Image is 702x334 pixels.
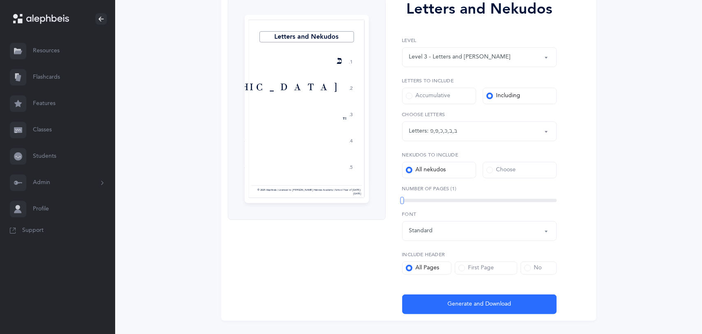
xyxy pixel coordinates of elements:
div: No [524,264,542,272]
div: בּ , ב , כּ , כ , פּ , פ [431,127,458,135]
div: All nekudos [406,166,446,174]
div: Accumulative [406,92,451,100]
label: Nekudos to include [402,151,557,159]
div: All Pages [406,264,440,272]
span: Generate and Download [447,300,511,308]
div: First Page [459,264,494,272]
label: Number of Pages (1) [402,185,557,192]
div: Letters: [409,127,431,135]
label: Choose letters [402,111,557,118]
iframe: Drift Widget Chat Controller [661,293,692,324]
button: Standard [402,221,557,241]
div: Standard [409,227,433,235]
label: Level [402,37,557,44]
div: Choose [487,166,516,174]
label: Font [402,210,557,218]
button: Level 3 - Letters and Nekudos [402,47,557,67]
button: Generate and Download [402,294,557,314]
label: Include Header [402,251,557,258]
label: Letters to include [402,77,557,84]
div: Including [487,92,521,100]
div: Level 3 - Letters and [PERSON_NAME] [409,53,511,61]
button: בּ, ב, כּ, כ, פּ, פ [402,121,557,141]
span: Support [22,227,44,235]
